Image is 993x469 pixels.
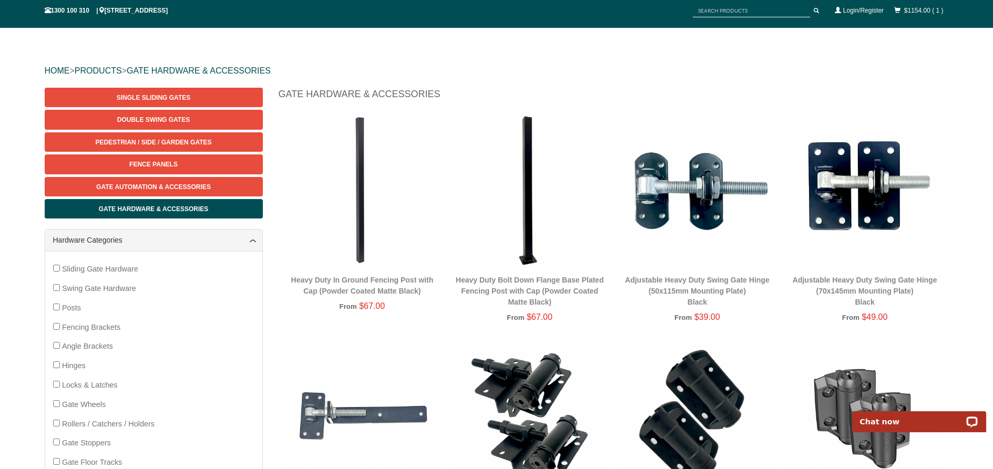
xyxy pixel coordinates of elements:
[694,312,720,321] span: $39.00
[127,66,271,75] a: GATE HARDWARE & ACCESSORIES
[62,420,155,428] span: Rollers / Catchers / Holders
[451,111,608,268] img: Heavy Duty Bolt Down Flange Base Plated Fencing Post with Cap (Powder Coated Matte Black) - Gate ...
[786,111,944,268] img: Adjustable Heavy Duty Swing Gate Hinge (70x145mm Mounting Plate) - Black - Gate Warehouse
[862,312,887,321] span: $49.00
[96,183,211,191] span: Gate Automation & Accessories
[693,4,810,17] input: SEARCH PRODUCTS
[45,177,263,196] a: Gate Automation & Accessories
[904,7,944,14] a: $1154.00 ( 1 )
[62,284,136,293] span: Swing Gate Hardware
[117,116,190,123] span: Double Swing Gates
[793,276,937,306] a: Adjustable Heavy Duty Swing Gate Hinge (70x145mm Mounting Plate)Black
[340,303,357,310] span: From
[674,314,692,321] span: From
[95,139,211,146] span: Pedestrian / Side / Garden Gates
[619,111,776,268] img: Adjustable Heavy Duty Swing Gate Hinge (50x115mm Mounting Plate) - Black - Gate Warehouse
[843,7,884,14] a: Login/Register
[845,399,993,432] iframe: LiveChat chat widget
[62,323,120,331] span: Fencing Brackets
[62,400,106,409] span: Gate Wheels
[117,94,190,101] span: Single Sliding Gates
[62,458,122,466] span: Gate Floor Tracks
[62,439,111,447] span: Gate Stoppers
[45,132,263,152] a: Pedestrian / Side / Garden Gates
[45,88,263,107] a: Single Sliding Gates
[62,361,86,370] span: Hinges
[507,314,524,321] span: From
[62,265,138,273] span: Sliding Gate Hardware
[45,66,70,75] a: HOME
[62,342,113,350] span: Angle Brackets
[45,154,263,174] a: Fence Panels
[45,54,949,88] div: > >
[291,276,434,295] a: Heavy Duty In Ground Fencing Post with Cap (Powder Coated Matte Black)
[45,110,263,129] a: Double Swing Gates
[53,235,254,246] a: Hardware Categories
[75,66,122,75] a: PRODUCTS
[45,7,168,14] span: 1300 100 310 | [STREET_ADDRESS]
[129,161,178,168] span: Fence Panels
[527,312,552,321] span: $67.00
[284,111,441,268] img: Heavy Duty In Ground Fencing Post with Cap (Powder Coated Matte Black) - Gate Warehouse
[45,199,263,218] a: Gate Hardware & Accessories
[62,381,118,389] span: Locks & Latches
[625,276,770,306] a: Adjustable Heavy Duty Swing Gate Hinge (50x115mm Mounting Plate)Black
[99,205,209,213] span: Gate Hardware & Accessories
[279,88,949,106] h1: Gate Hardware & Accessories
[456,276,604,306] a: Heavy Duty Bolt Down Flange Base Plated Fencing Post with Cap (Powder Coated Matte Black)
[842,314,859,321] span: From
[62,304,81,312] span: Posts
[359,301,385,310] span: $67.00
